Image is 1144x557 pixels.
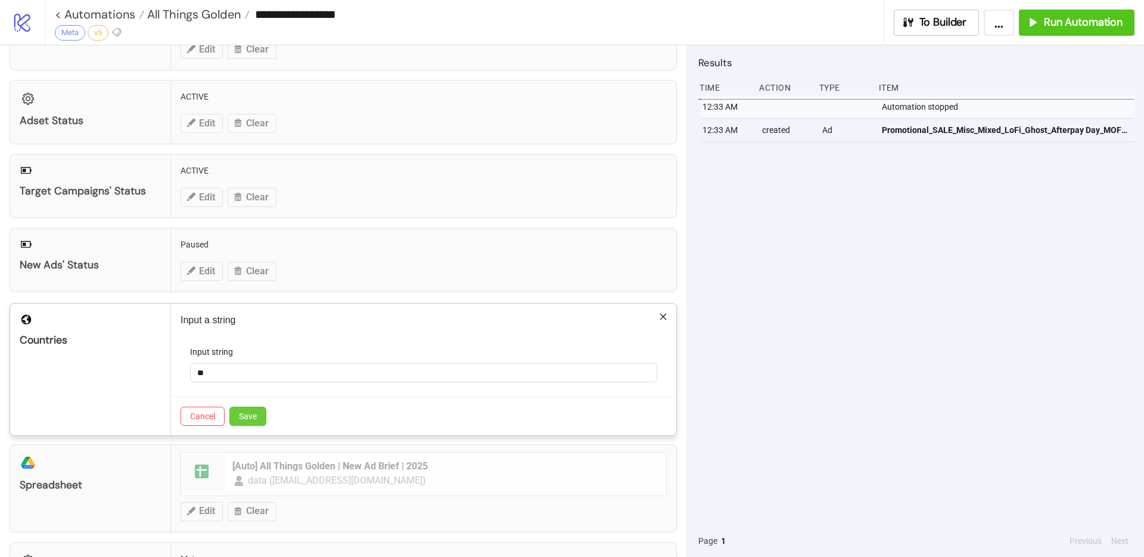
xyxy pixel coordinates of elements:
span: Cancel [190,411,215,421]
div: v5 [88,25,108,41]
div: Ad [821,119,872,141]
div: Automation stopped [881,95,1137,118]
button: Run Automation [1019,10,1134,36]
button: ... [984,10,1014,36]
span: Save [239,411,257,421]
span: Run Automation [1044,16,1123,29]
button: 1 [717,534,729,547]
div: 12:33 AM [701,95,753,118]
button: Save [229,407,266,426]
label: Input string [190,345,241,358]
div: Countries [20,333,161,347]
a: All Things Golden [144,8,250,20]
span: All Things Golden [144,7,241,22]
div: Action [758,76,809,99]
span: Promotional_SALE_Misc_Mixed_LoFi_Ghost_Afterpay Day_MOF__Collection - Video_20250814_NZ [882,123,1129,137]
div: created [761,119,812,141]
div: 12:33 AM [701,119,753,141]
a: < Automations [55,8,144,20]
button: Next [1108,534,1132,547]
div: Time [698,76,750,99]
button: Previous [1066,534,1105,547]
div: Type [818,76,869,99]
a: Promotional_SALE_Misc_Mixed_LoFi_Ghost_Afterpay Day_MOF__Collection - Video_20250814_NZ [882,119,1129,141]
span: close [659,312,667,321]
input: Input string [190,363,657,382]
h2: Results [698,55,1134,70]
div: Meta [55,25,85,41]
span: To Builder [919,16,967,29]
div: Item [878,76,1134,99]
button: To Builder [894,10,980,36]
p: Input a string [181,313,667,327]
span: Page [698,534,717,547]
button: Cancel [181,407,225,426]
